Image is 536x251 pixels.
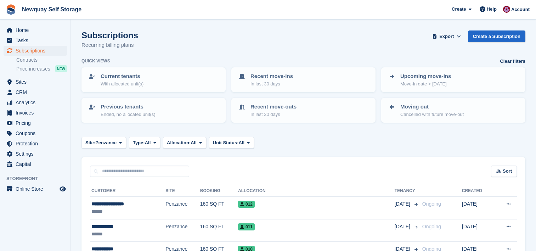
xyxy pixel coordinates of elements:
[439,33,454,40] span: Export
[58,185,67,193] a: Preview store
[101,103,156,111] p: Previous tenants
[422,224,441,229] span: Ongoing
[55,65,67,72] div: NEW
[395,223,412,230] span: [DATE]
[163,137,206,149] button: Allocation: All
[16,66,50,72] span: Price increases
[4,128,67,138] a: menu
[4,149,67,159] a: menu
[85,139,95,146] span: Site:
[19,4,84,15] a: Newquay Self Storage
[81,137,126,149] button: Site: Penzance
[4,87,67,97] a: menu
[95,139,117,146] span: Penzance
[500,58,525,65] a: Clear filters
[232,99,375,122] a: Recent move-outs In last 30 days
[238,201,255,208] span: 012
[4,35,67,45] a: menu
[16,65,67,73] a: Price increases NEW
[395,200,412,208] span: [DATE]
[191,139,197,146] span: All
[209,137,254,149] button: Unit Status: All
[16,108,58,118] span: Invoices
[6,175,70,182] span: Storefront
[81,30,138,40] h1: Subscriptions
[382,68,525,91] a: Upcoming move-ins Move-in date > [DATE]
[250,80,293,88] p: In last 30 days
[129,137,160,149] button: Type: All
[4,77,67,87] a: menu
[400,80,451,88] p: Move-in date > [DATE]
[16,25,58,35] span: Home
[232,68,375,91] a: Recent move-ins In last 30 days
[101,80,143,88] p: With allocated unit(s)
[16,118,58,128] span: Pricing
[16,159,58,169] span: Capital
[101,72,143,80] p: Current tenants
[16,139,58,149] span: Protection
[4,97,67,107] a: menu
[4,118,67,128] a: menu
[200,219,238,242] td: 160 SQ FT
[4,139,67,149] a: menu
[4,159,67,169] a: menu
[468,30,525,42] a: Create a Subscription
[452,6,466,13] span: Create
[165,197,200,219] td: Penzance
[81,58,110,64] h6: Quick views
[145,139,151,146] span: All
[200,185,238,197] th: Booking
[503,6,510,13] img: Paul Upson
[400,111,464,118] p: Cancelled with future move-out
[400,103,464,111] p: Moving out
[238,223,255,230] span: 011
[462,197,494,219] td: [DATE]
[16,97,58,107] span: Analytics
[16,128,58,138] span: Coupons
[213,139,239,146] span: Unit Status:
[4,25,67,35] a: menu
[503,168,512,175] span: Sort
[101,111,156,118] p: Ended, no allocated unit(s)
[250,103,297,111] p: Recent move-outs
[382,99,525,122] a: Moving out Cancelled with future move-out
[82,99,225,122] a: Previous tenants Ended, no allocated unit(s)
[90,185,165,197] th: Customer
[82,68,225,91] a: Current tenants With allocated unit(s)
[16,184,58,194] span: Online Store
[395,185,419,197] th: Tenancy
[487,6,497,13] span: Help
[250,111,297,118] p: In last 30 days
[422,201,441,207] span: Ongoing
[16,35,58,45] span: Tasks
[200,197,238,219] td: 160 SQ FT
[400,72,451,80] p: Upcoming move-ins
[238,185,395,197] th: Allocation
[16,46,58,56] span: Subscriptions
[165,219,200,242] td: Penzance
[4,108,67,118] a: menu
[165,185,200,197] th: Site
[16,57,67,63] a: Contracts
[16,77,58,87] span: Sites
[81,41,138,49] p: Recurring billing plans
[133,139,145,146] span: Type:
[239,139,245,146] span: All
[462,219,494,242] td: [DATE]
[511,6,530,13] span: Account
[16,87,58,97] span: CRM
[250,72,293,80] p: Recent move-ins
[16,149,58,159] span: Settings
[6,4,16,15] img: stora-icon-8386f47178a22dfd0bd8f6a31ec36ba5ce8667c1dd55bd0f319d3a0aa187defe.svg
[167,139,191,146] span: Allocation:
[431,30,462,42] button: Export
[4,184,67,194] a: menu
[462,185,494,197] th: Created
[4,46,67,56] a: menu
